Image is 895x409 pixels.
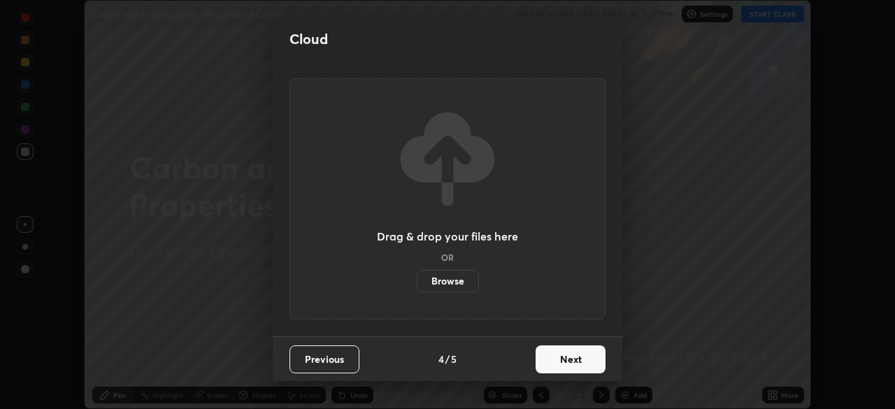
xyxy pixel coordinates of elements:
button: Next [536,345,606,373]
h2: Cloud [289,30,328,48]
h4: 4 [438,352,444,366]
h3: Drag & drop your files here [377,231,518,242]
h5: OR [441,253,454,261]
h4: 5 [451,352,457,366]
button: Previous [289,345,359,373]
h4: / [445,352,450,366]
